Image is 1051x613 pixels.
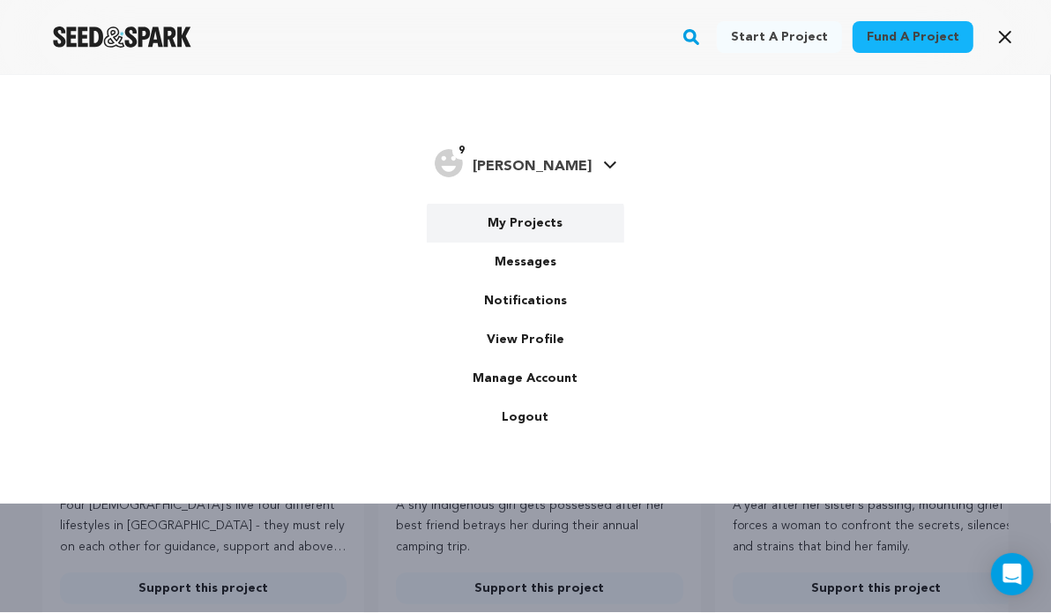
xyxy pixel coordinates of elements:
[717,21,842,53] a: Start a project
[427,320,624,359] a: View Profile
[427,204,624,243] a: My Projects
[452,142,473,160] span: 9
[427,243,624,281] a: Messages
[53,26,191,48] img: Seed&Spark Logo Dark Mode
[53,26,191,48] a: Seed&Spark Homepage
[991,553,1033,595] div: Open Intercom Messenger
[427,359,624,398] a: Manage Account
[853,21,973,53] a: Fund a project
[473,160,593,174] span: [PERSON_NAME]
[435,149,463,177] img: user.png
[435,146,617,177] a: Laura C.'s Profile
[427,398,624,437] a: Logout
[427,281,624,320] a: Notifications
[435,149,593,177] div: Laura C.'s Profile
